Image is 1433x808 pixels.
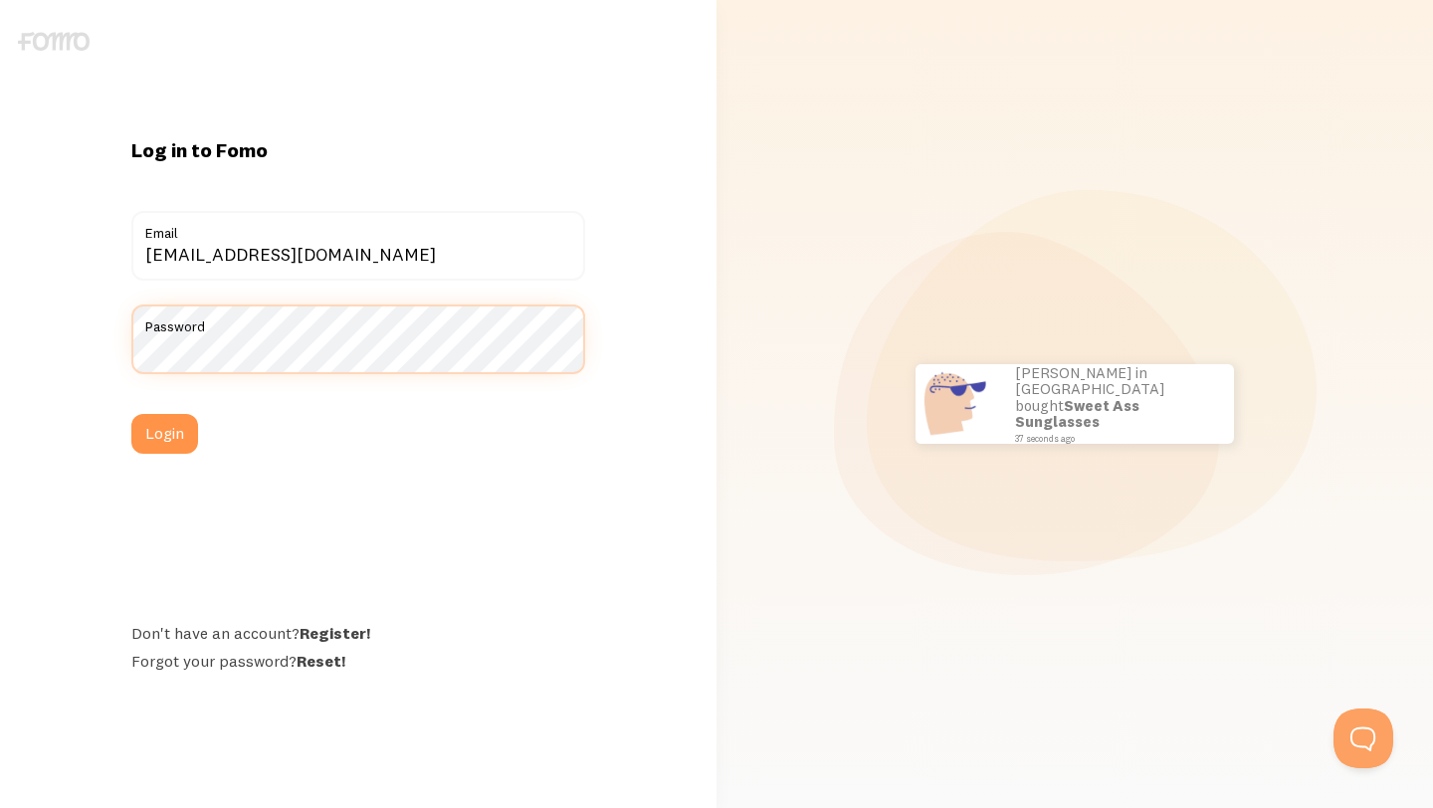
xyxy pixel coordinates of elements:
div: Don't have an account? [131,623,585,643]
a: Register! [300,623,370,643]
button: Login [131,414,198,454]
a: Reset! [297,651,345,671]
h1: Log in to Fomo [131,137,585,163]
img: fomo-logo-gray-b99e0e8ada9f9040e2984d0d95b3b12da0074ffd48d1e5cb62ac37fc77b0b268.svg [18,32,90,51]
div: Forgot your password? [131,651,585,671]
label: Password [131,304,585,338]
iframe: Help Scout Beacon - Open [1333,708,1393,768]
label: Email [131,211,585,245]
